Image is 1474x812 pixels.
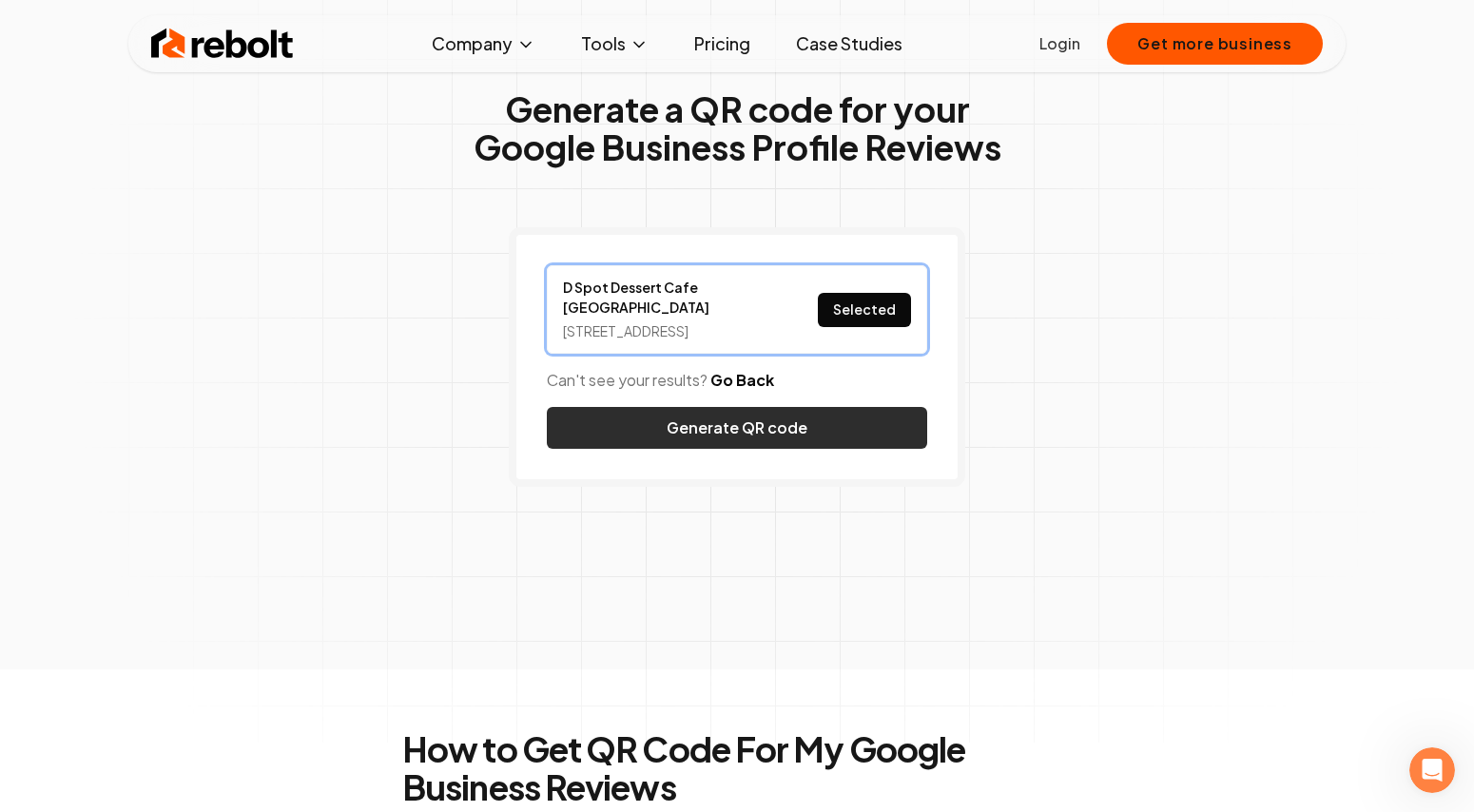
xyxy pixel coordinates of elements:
[781,25,918,63] a: Case Studies
[563,321,772,341] div: [STREET_ADDRESS]
[566,25,664,63] button: Tools
[151,25,294,63] img: Rebolt Logo
[1409,747,1455,793] iframe: Intercom live chat
[1107,23,1323,65] button: Get more business
[818,293,911,327] button: Selected
[679,25,766,63] a: Pricing
[547,369,927,392] p: Can't see your results?
[417,25,551,63] button: Company
[402,730,1072,806] h2: How to Get QR Code For My Google Business Reviews
[474,90,1001,166] h1: Generate a QR code for your Google Business Profile Reviews
[547,407,927,449] button: Generate QR code
[563,278,772,318] a: D Spot Dessert Cafe [GEOGRAPHIC_DATA]
[1039,32,1080,55] a: Login
[710,369,774,392] button: Go Back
